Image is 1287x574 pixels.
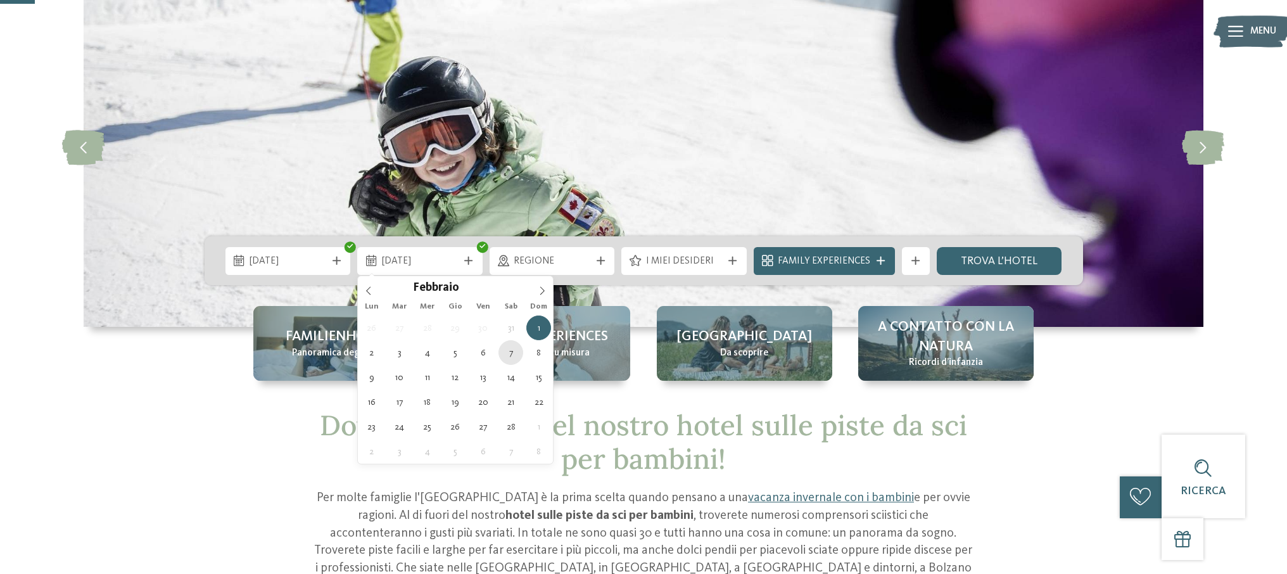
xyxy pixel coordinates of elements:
span: Febbraio 18, 2026 [415,390,440,414]
a: Hotel sulle piste da sci per bambini: divertimento senza confini [GEOGRAPHIC_DATA] Da scoprire [657,306,832,381]
span: Marzo 4, 2026 [415,439,440,464]
span: Gennaio 28, 2026 [415,316,440,340]
span: Febbraio 19, 2026 [443,390,467,414]
span: Febbraio 17, 2026 [387,390,412,414]
span: Mar [386,303,414,311]
span: Febbraio 13, 2026 [471,365,495,390]
span: Febbraio 21, 2026 [498,390,523,414]
span: Marzo 7, 2026 [498,439,523,464]
span: Ven [469,303,497,311]
span: Febbraio 4, 2026 [415,340,440,365]
span: Gennaio 26, 2026 [359,316,384,340]
span: Marzo 1, 2026 [526,414,551,439]
span: Regione [514,255,590,269]
span: I miei desideri [646,255,723,269]
span: Febbraio 9, 2026 [359,365,384,390]
span: Febbraio [413,283,459,295]
span: [DATE] [250,255,326,269]
span: Febbraio 8, 2026 [526,340,551,365]
span: Febbraio 28, 2026 [498,414,523,439]
strong: hotel sulle piste da sci per bambini [505,509,694,522]
span: [DATE] [382,255,459,269]
span: Da scoprire [720,347,768,360]
span: Febbraio 24, 2026 [387,414,412,439]
span: Gennaio 30, 2026 [471,316,495,340]
span: Gennaio 27, 2026 [387,316,412,340]
span: Febbraio 1, 2026 [526,316,551,340]
span: Dom [525,303,553,311]
span: Febbraio 16, 2026 [359,390,384,414]
span: Family Experiences [778,255,870,269]
span: Febbraio 11, 2026 [415,365,440,390]
span: Ricordi d’infanzia [909,356,983,370]
span: Febbraio 12, 2026 [443,365,467,390]
span: Lun [358,303,386,311]
span: Febbraio 25, 2026 [415,414,440,439]
span: Febbraio 20, 2026 [471,390,495,414]
span: Gennaio 31, 2026 [498,316,523,340]
span: Marzo 6, 2026 [471,439,495,464]
span: Febbraio 5, 2026 [443,340,467,365]
span: Febbraio 27, 2026 [471,414,495,439]
span: Dov’è che si va? Nel nostro hotel sulle piste da sci per bambini! [320,407,967,476]
span: [GEOGRAPHIC_DATA] [676,327,812,347]
span: A contatto con la natura [872,317,1020,357]
span: Sab [497,303,525,311]
a: Hotel sulle piste da sci per bambini: divertimento senza confini A contatto con la natura Ricordi... [858,306,1034,381]
span: Marzo 8, 2026 [526,439,551,464]
span: Mer [414,303,441,311]
input: Year [459,281,501,294]
span: Febbraio 7, 2026 [498,340,523,365]
span: Marzo 2, 2026 [359,439,384,464]
span: Marzo 3, 2026 [387,439,412,464]
span: Febbraio 3, 2026 [387,340,412,365]
a: Hotel sulle piste da sci per bambini: divertimento senza confini Familienhotels Panoramica degli ... [253,306,429,381]
span: Febbraio 6, 2026 [471,340,495,365]
span: Febbraio 23, 2026 [359,414,384,439]
span: Marzo 5, 2026 [443,439,467,464]
span: Ricerca [1181,486,1226,497]
span: Gio [441,303,469,311]
span: Febbraio 22, 2026 [526,390,551,414]
span: Panoramica degli hotel [292,347,390,360]
span: Febbraio 14, 2026 [498,365,523,390]
a: vacanza invernale con i bambini [748,492,914,504]
span: Febbraio 2, 2026 [359,340,384,365]
span: Febbraio 10, 2026 [387,365,412,390]
span: Febbraio 15, 2026 [526,365,551,390]
span: Febbraio 26, 2026 [443,414,467,439]
span: Gennaio 29, 2026 [443,316,467,340]
a: trova l’hotel [937,247,1062,275]
span: Familienhotels [286,327,396,347]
